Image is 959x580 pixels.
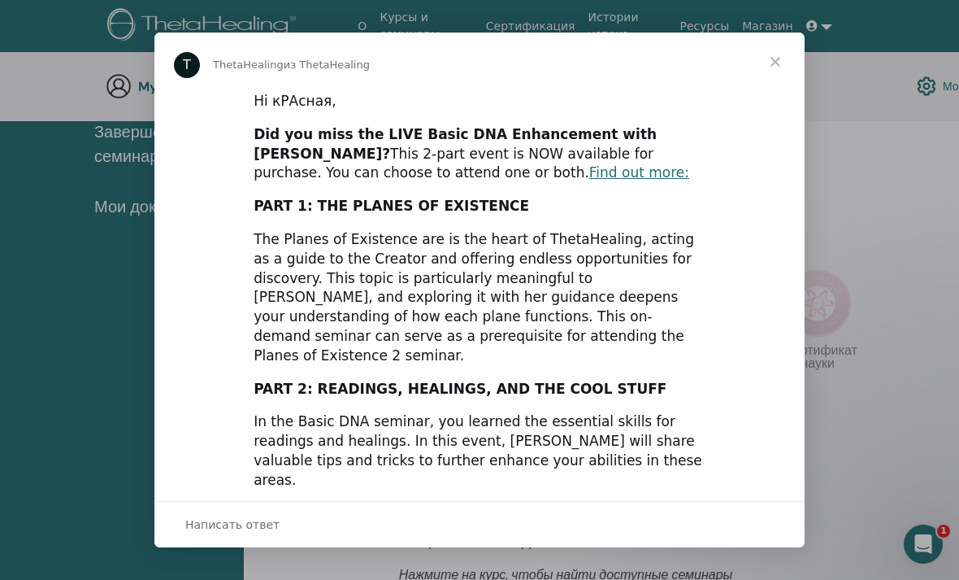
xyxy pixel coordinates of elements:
div: Profile image for ThetaHealing [174,52,200,78]
div: This 2-part event is NOW available for purchase. You can choose to attend one or both. [254,125,705,183]
span: ThetaHealing [213,59,284,71]
b: Did you miss the LIVE Basic DNA Enhancement with [PERSON_NAME]? [254,126,657,162]
b: PART 2: READINGS, HEALINGS, AND THE COOL STUFF [254,381,666,397]
b: PART 1: THE PLANES OF EXISTENCE [254,198,529,214]
div: Hi кРАсная, [254,92,705,111]
span: Закрыть [746,33,805,91]
div: The Planes of Existence are is the heart of ThetaHealing, acting as a guide to the Creator and of... [254,230,705,366]
span: из ThetaHealing [284,59,370,71]
div: In the Basic DNA seminar, you learned the essential skills for readings and healings. In this eve... [254,412,705,490]
div: Открыть разговор и ответить [154,501,805,547]
a: Find out more: [589,164,689,181]
span: Написать ответ [185,514,280,535]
